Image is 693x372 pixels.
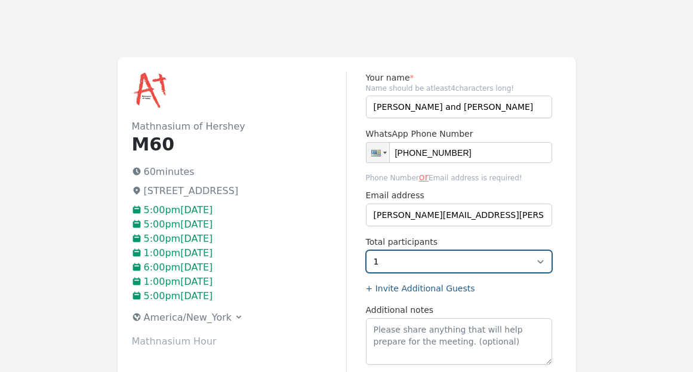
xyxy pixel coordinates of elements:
[132,289,346,303] p: 5:00pm[DATE]
[132,217,346,232] p: 5:00pm[DATE]
[366,236,552,248] label: Total participants
[366,72,552,84] label: Your name
[366,128,552,140] label: WhatsApp Phone Number
[132,260,346,275] p: 6:00pm[DATE]
[132,72,170,110] img: Mathnasium of Hershey
[132,165,346,179] p: 60 minutes
[366,142,552,163] input: 1 (702) 123-4567
[366,204,552,226] input: you@example.com
[366,96,552,118] input: Enter name (required)
[366,170,552,185] span: Phone Number Email address is required!
[132,246,346,260] p: 1:00pm[DATE]
[366,189,552,201] label: Email address
[366,84,552,93] span: Name should be atleast 4 characters long!
[132,334,346,349] p: Mathnasium Hour
[132,203,346,217] p: 5:00pm[DATE]
[366,282,552,294] label: + Invite Additional Guests
[366,143,389,162] div: United States: + 1
[419,171,429,183] span: or
[132,232,346,246] p: 5:00pm[DATE]
[132,119,346,134] h2: Mathnasium of Hershey
[144,185,239,196] span: [STREET_ADDRESS]
[132,134,346,155] h1: M60
[127,308,249,327] button: America/New_York
[132,275,346,289] p: 1:00pm[DATE]
[366,304,552,316] label: Additional notes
